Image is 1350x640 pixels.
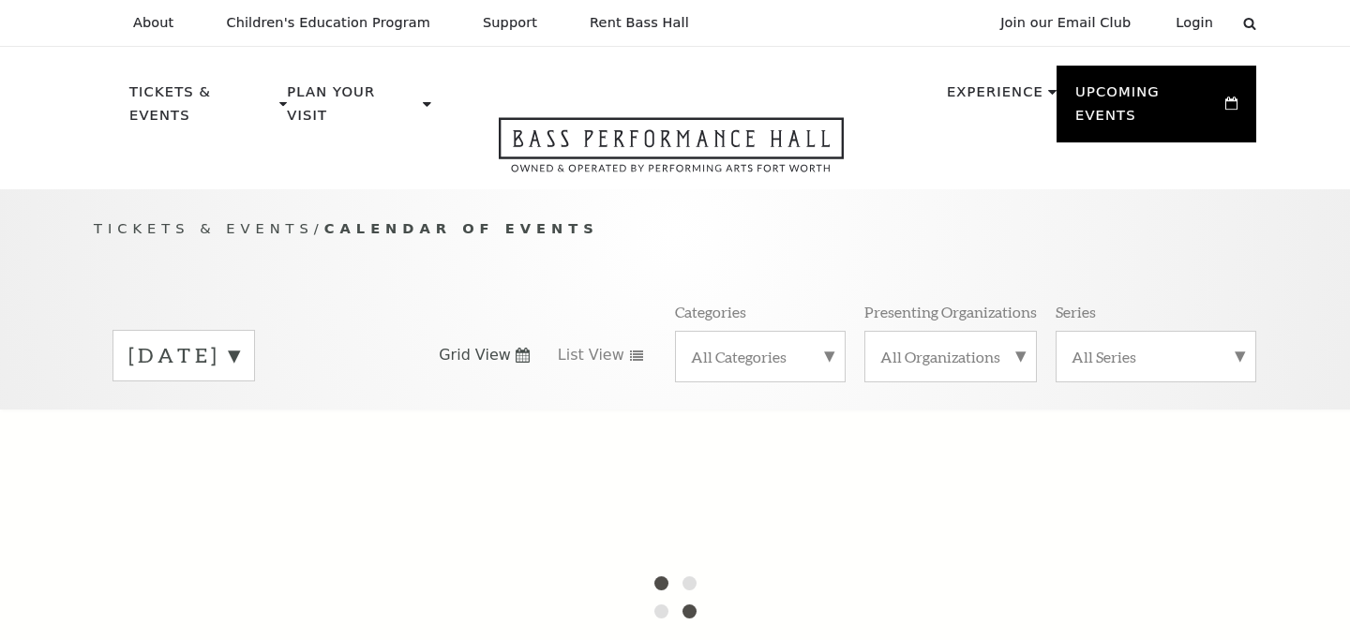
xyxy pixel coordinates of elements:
p: About [133,15,173,31]
p: Rent Bass Hall [590,15,689,31]
span: Grid View [439,345,511,365]
p: Categories [675,302,746,321]
label: All Categories [691,347,830,366]
label: All Organizations [880,347,1021,366]
span: List View [558,345,624,365]
p: Upcoming Events [1075,81,1221,138]
p: Support [483,15,537,31]
p: Tickets & Events [129,81,275,138]
p: Experience [947,81,1043,114]
p: Series [1056,302,1096,321]
span: Calendar of Events [324,220,599,236]
p: Plan Your Visit [287,81,418,138]
label: All Series [1072,347,1240,366]
label: [DATE] [128,341,239,370]
span: Tickets & Events [94,220,314,236]
p: Presenting Organizations [864,302,1037,321]
p: / [94,217,1256,241]
p: Children's Education Program [226,15,430,31]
